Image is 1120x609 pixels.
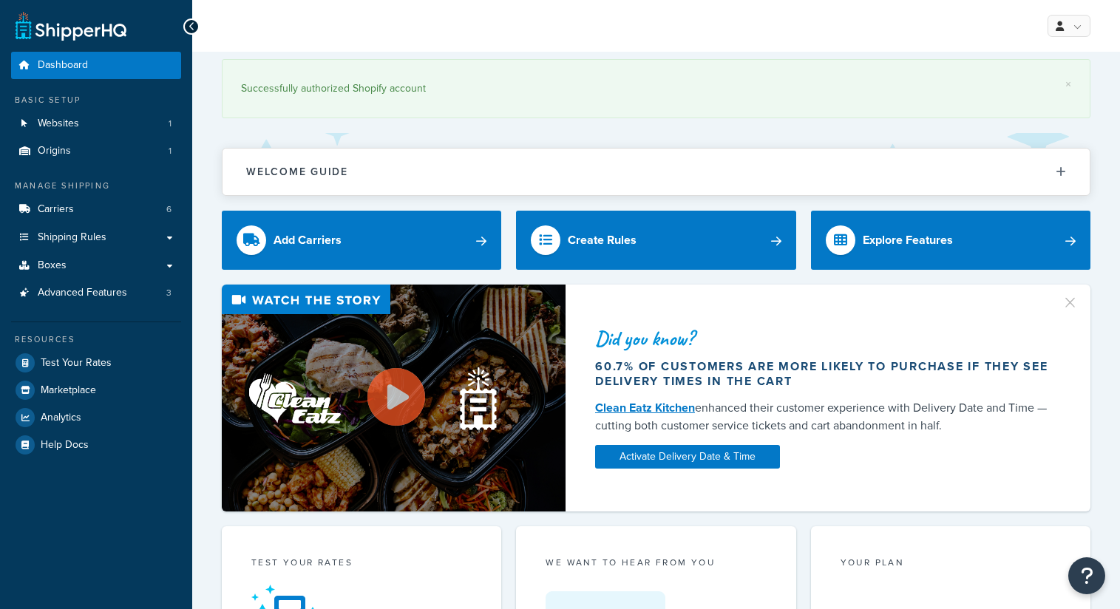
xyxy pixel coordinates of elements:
div: Did you know? [595,328,1051,349]
div: Create Rules [568,230,637,251]
a: Clean Eatz Kitchen [595,399,695,416]
li: Advanced Features [11,279,181,307]
span: Analytics [41,412,81,424]
div: Basic Setup [11,94,181,106]
span: Advanced Features [38,287,127,299]
span: 1 [169,118,172,130]
div: Resources [11,333,181,346]
span: Test Your Rates [41,357,112,370]
button: Welcome Guide [223,149,1090,195]
p: we want to hear from you [546,556,766,569]
div: Manage Shipping [11,180,181,192]
a: Explore Features [811,211,1090,270]
span: Dashboard [38,59,88,72]
a: Help Docs [11,432,181,458]
a: Analytics [11,404,181,431]
div: Successfully authorized Shopify account [241,78,1071,99]
li: Websites [11,110,181,137]
a: Add Carriers [222,211,501,270]
h2: Welcome Guide [246,166,348,177]
li: Carriers [11,196,181,223]
div: enhanced their customer experience with Delivery Date and Time — cutting both customer service ti... [595,399,1051,435]
span: 1 [169,145,172,157]
div: Your Plan [841,556,1061,573]
a: Websites1 [11,110,181,137]
a: Activate Delivery Date & Time [595,445,780,469]
span: Marketplace [41,384,96,397]
div: Test your rates [251,556,472,573]
span: Help Docs [41,439,89,452]
img: Video thumbnail [222,285,566,511]
a: Test Your Rates [11,350,181,376]
span: Origins [38,145,71,157]
button: Open Resource Center [1068,557,1105,594]
li: Origins [11,137,181,165]
a: Origins1 [11,137,181,165]
span: Websites [38,118,79,130]
span: 6 [166,203,172,216]
a: × [1065,78,1071,90]
a: Marketplace [11,377,181,404]
span: Shipping Rules [38,231,106,244]
div: Add Carriers [274,230,342,251]
span: 3 [166,287,172,299]
a: Shipping Rules [11,224,181,251]
a: Create Rules [516,211,795,270]
a: Boxes [11,252,181,279]
span: Boxes [38,259,67,272]
a: Advanced Features3 [11,279,181,307]
a: Dashboard [11,52,181,79]
span: Carriers [38,203,74,216]
a: Carriers6 [11,196,181,223]
div: Explore Features [863,230,953,251]
div: 60.7% of customers are more likely to purchase if they see delivery times in the cart [595,359,1051,389]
